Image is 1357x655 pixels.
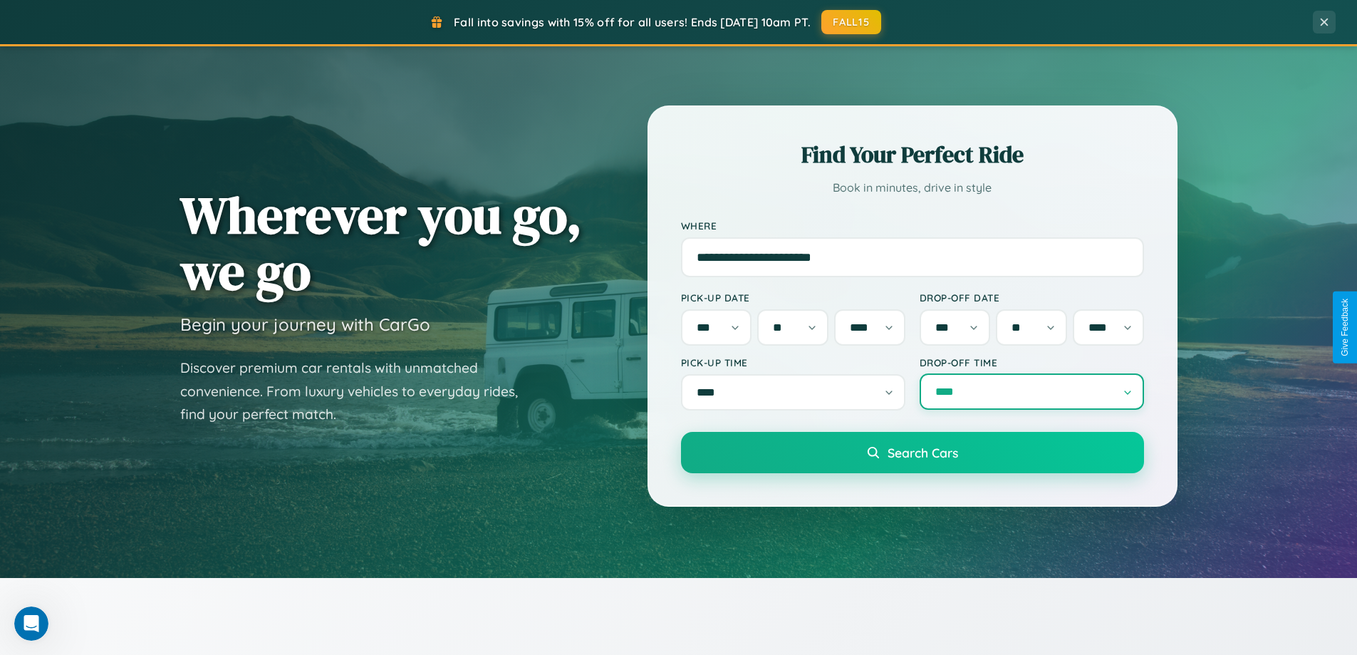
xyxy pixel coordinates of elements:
[180,356,536,426] p: Discover premium car rentals with unmatched convenience. From luxury vehicles to everyday rides, ...
[454,15,811,29] span: Fall into savings with 15% off for all users! Ends [DATE] 10am PT.
[920,356,1144,368] label: Drop-off Time
[888,445,958,460] span: Search Cars
[180,314,430,335] h3: Begin your journey with CarGo
[681,432,1144,473] button: Search Cars
[1340,299,1350,356] div: Give Feedback
[681,177,1144,198] p: Book in minutes, drive in style
[681,139,1144,170] h2: Find Your Perfect Ride
[681,220,1144,232] label: Where
[821,10,881,34] button: FALL15
[180,187,582,299] h1: Wherever you go, we go
[681,292,905,304] label: Pick-up Date
[14,607,48,641] iframe: Intercom live chat
[681,356,905,368] label: Pick-up Time
[920,292,1144,304] label: Drop-off Date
